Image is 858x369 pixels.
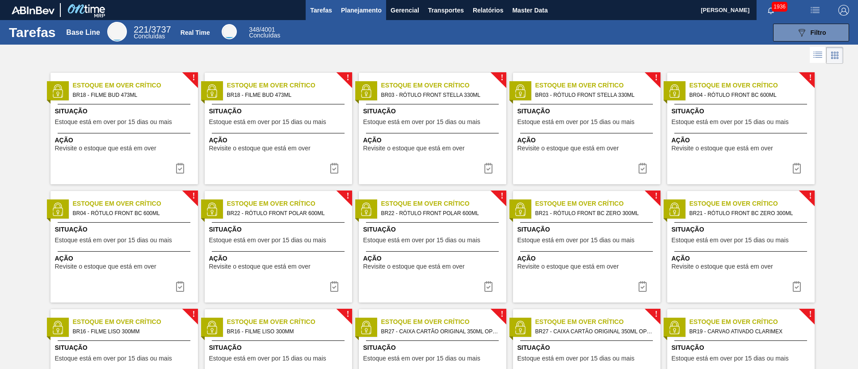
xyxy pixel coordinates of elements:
[55,254,196,263] span: Ação
[363,263,465,270] span: Revisite o estoque que está em over
[209,254,350,263] span: Ação
[227,208,345,218] span: BR22 - RÓTULO FRONT POLAR 600ML
[428,5,464,16] span: Transportes
[363,107,504,116] span: Situação
[786,278,808,295] button: icon-task complete
[205,84,219,98] img: status
[227,317,352,327] span: Estoque em Over Crítico
[655,75,657,81] span: !
[478,278,499,295] button: icon-task complete
[483,163,494,174] img: icon-task complete
[181,29,210,36] div: Real Time
[690,199,815,208] span: Estoque em Over Crítico
[55,107,196,116] span: Situação
[363,145,465,152] span: Revisite o estoque que está em over
[209,107,350,116] span: Situação
[73,327,191,336] span: BR16 - FILME LISO 300MM
[363,254,504,263] span: Ação
[483,281,494,292] img: icon-task complete
[672,136,812,145] span: Ação
[811,29,826,36] span: Filtro
[169,278,191,295] button: icon-task complete
[192,193,195,199] span: !
[12,6,55,14] img: TNhmsLtSVTkK8tSr43FrP2fwEKptu5GPRR3wAAAABJRU5ErkJggg==
[672,254,812,263] span: Ação
[478,278,499,295] div: Completar tarefa: 30188964
[192,75,195,81] span: !
[227,81,352,90] span: Estoque em Over Crítico
[359,321,373,334] img: status
[517,225,658,234] span: Situação
[535,208,653,218] span: BR21 - RÓTULO FRONT BC ZERO 300ML
[690,90,808,100] span: BR04 - RÓTULO FRONT BC 600ML
[73,208,191,218] span: BR04 - RÓTULO FRONT BC 600ML
[363,136,504,145] span: Ação
[672,145,773,152] span: Revisite o estoque que está em over
[55,145,156,152] span: Revisite o estoque que está em over
[222,24,237,39] div: Real Time
[517,107,658,116] span: Situação
[535,317,660,327] span: Estoque em Over Crítico
[363,343,504,352] span: Situação
[324,278,345,295] div: Completar tarefa: 30188964
[690,81,815,90] span: Estoque em Over Crítico
[134,26,171,39] div: Base Line
[517,145,619,152] span: Revisite o estoque que está em over
[478,159,499,177] div: Completar tarefa: 30188962
[73,81,198,90] span: Estoque em Over Crítico
[478,159,499,177] button: icon-task complete
[637,281,648,292] img: icon-task complete
[346,193,349,199] span: !
[517,237,635,244] span: Estoque está em over por 15 dias ou mais
[209,119,326,125] span: Estoque está em over por 15 dias ou mais
[513,84,527,98] img: status
[500,193,503,199] span: !
[209,136,350,145] span: Ação
[535,199,660,208] span: Estoque em Over Crítico
[773,24,849,41] button: Filtro
[134,33,165,40] span: Concluídas
[329,281,340,292] img: icon-task complete
[672,107,812,116] span: Situação
[668,321,681,334] img: status
[341,5,382,16] span: Planejamento
[757,4,785,17] button: Notificações
[381,81,506,90] span: Estoque em Over Crítico
[209,237,326,244] span: Estoque está em over por 15 dias ou mais
[329,163,340,174] img: icon-task complete
[535,90,653,100] span: BR03 - RÓTULO FRONT STELLA 330ML
[668,203,681,216] img: status
[381,317,506,327] span: Estoque em Over Crítico
[791,163,802,174] img: icon-task complete
[632,159,653,177] button: icon-task complete
[175,163,185,174] img: icon-task complete
[66,29,100,37] div: Base Line
[107,22,127,41] div: Base Line
[381,208,499,218] span: BR22 - RÓTULO FRONT POLAR 600ML
[809,75,812,81] span: !
[51,84,64,98] img: status
[73,199,198,208] span: Estoque em Over Crítico
[363,119,480,125] span: Estoque está em over por 15 dias ou mais
[632,278,653,295] button: icon-task complete
[346,75,349,81] span: !
[632,278,653,295] div: Completar tarefa: 30188965
[826,47,843,64] div: Visão em Cards
[517,263,619,270] span: Revisite o estoque que está em over
[672,237,789,244] span: Estoque está em over por 15 dias ou mais
[227,199,352,208] span: Estoque em Over Crítico
[73,90,191,100] span: BR18 - FILME BUD 473ML
[672,355,789,362] span: Estoque está em over por 15 dias ou mais
[249,27,280,38] div: Real Time
[655,193,657,199] span: !
[655,311,657,318] span: !
[632,159,653,177] div: Completar tarefa: 30188962
[209,145,311,152] span: Revisite o estoque que está em over
[205,321,219,334] img: status
[772,2,787,12] span: 1936
[134,25,148,34] span: 221
[672,119,789,125] span: Estoque está em over por 15 dias ou mais
[55,136,196,145] span: Ação
[249,26,259,33] span: 348
[55,263,156,270] span: Revisite o estoque que está em over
